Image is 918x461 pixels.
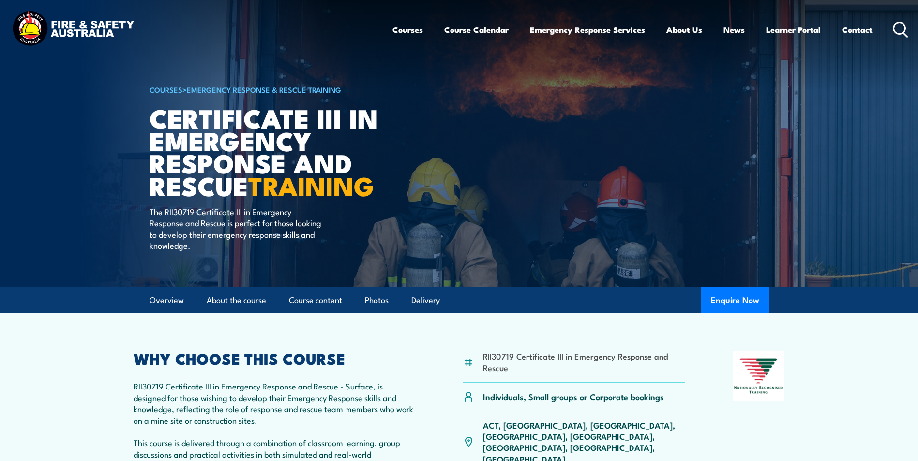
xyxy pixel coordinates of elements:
a: News [723,17,745,43]
a: Contact [842,17,873,43]
h1: Certificate III in Emergency Response and Rescue [150,106,389,197]
a: Overview [150,288,184,313]
li: RII30719 Certificate III in Emergency Response and Rescue [483,350,686,373]
a: Courses [392,17,423,43]
a: Emergency Response Services [530,17,645,43]
h6: > [150,84,389,95]
p: Individuals, Small groups or Corporate bookings [483,391,664,402]
p: The RII30719 Certificate III in Emergency Response and Rescue is perfect for those looking to dev... [150,206,326,251]
a: About Us [666,17,702,43]
a: Course content [289,288,342,313]
h2: WHY CHOOSE THIS COURSE [134,351,416,365]
img: Nationally Recognised Training logo. [733,351,785,401]
a: Photos [365,288,389,313]
button: Enquire Now [701,287,769,313]
strong: TRAINING [248,165,374,205]
a: About the course [207,288,266,313]
a: Course Calendar [444,17,509,43]
a: Delivery [411,288,440,313]
a: Learner Portal [766,17,821,43]
a: COURSES [150,84,182,95]
a: Emergency Response & Rescue Training [187,84,341,95]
